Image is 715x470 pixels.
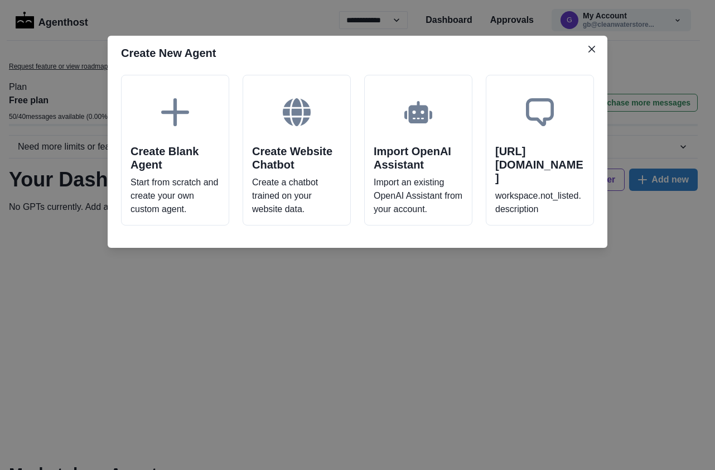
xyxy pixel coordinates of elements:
[495,189,584,216] p: workspace.not_listed.description
[374,176,463,216] p: Import an existing OpenAI Assistant from your account.
[252,145,341,171] h2: Create Website Chatbot
[252,176,341,216] p: Create a chatbot trained on your website data.
[374,145,463,171] h2: Import OpenAI Assistant
[583,40,601,58] button: Close
[131,145,220,171] h2: Create Blank Agent
[108,36,607,70] header: Create New Agent
[131,176,220,216] p: Start from scratch and create your own custom agent.
[495,145,584,185] h2: [URL][DOMAIN_NAME]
